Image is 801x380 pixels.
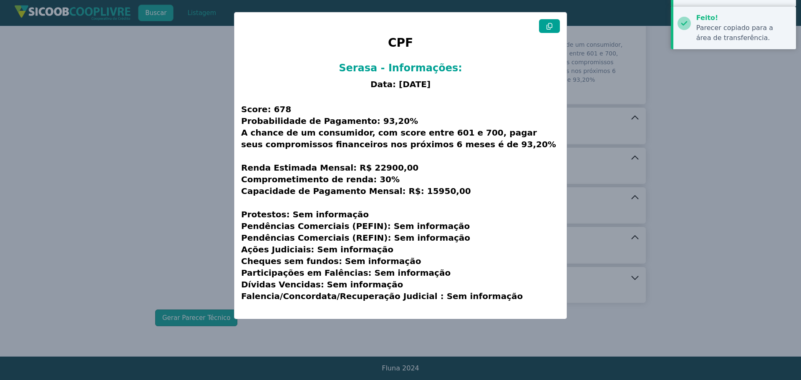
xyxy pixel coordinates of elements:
div: Feito! [696,13,790,23]
h2: Serasa - Informações: [241,61,560,75]
div: Parecer copiado para a área de transferência. [696,23,790,43]
h1: CPF [241,33,560,58]
h3: Score: 678 Probabilidade de Pagamento: 93,20% A chance de um consumidor, com score entre 601 e 70... [241,93,560,312]
h3: Data: [DATE] [241,78,560,90]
